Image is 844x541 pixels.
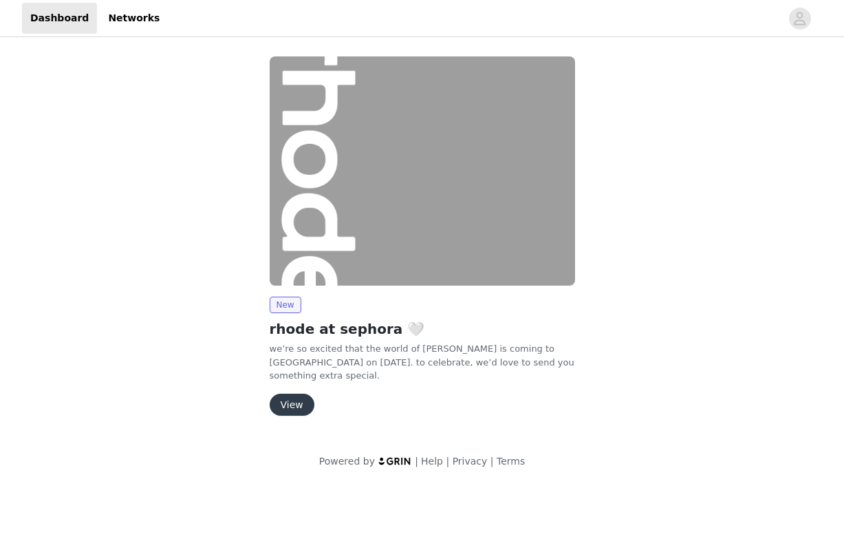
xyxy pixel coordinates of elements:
[378,456,412,465] img: logo
[270,342,575,383] p: we’re so excited that the world of [PERSON_NAME] is coming to [GEOGRAPHIC_DATA] on [DATE]. to cel...
[270,400,314,410] a: View
[490,456,494,467] span: |
[415,456,418,467] span: |
[793,8,806,30] div: avatar
[497,456,525,467] a: Terms
[22,3,97,34] a: Dashboard
[270,56,575,286] img: rhode skin
[446,456,449,467] span: |
[319,456,375,467] span: Powered by
[270,297,301,313] span: New
[100,3,168,34] a: Networks
[421,456,443,467] a: Help
[453,456,488,467] a: Privacy
[270,394,314,416] button: View
[270,319,575,339] h2: rhode at sephora 🤍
